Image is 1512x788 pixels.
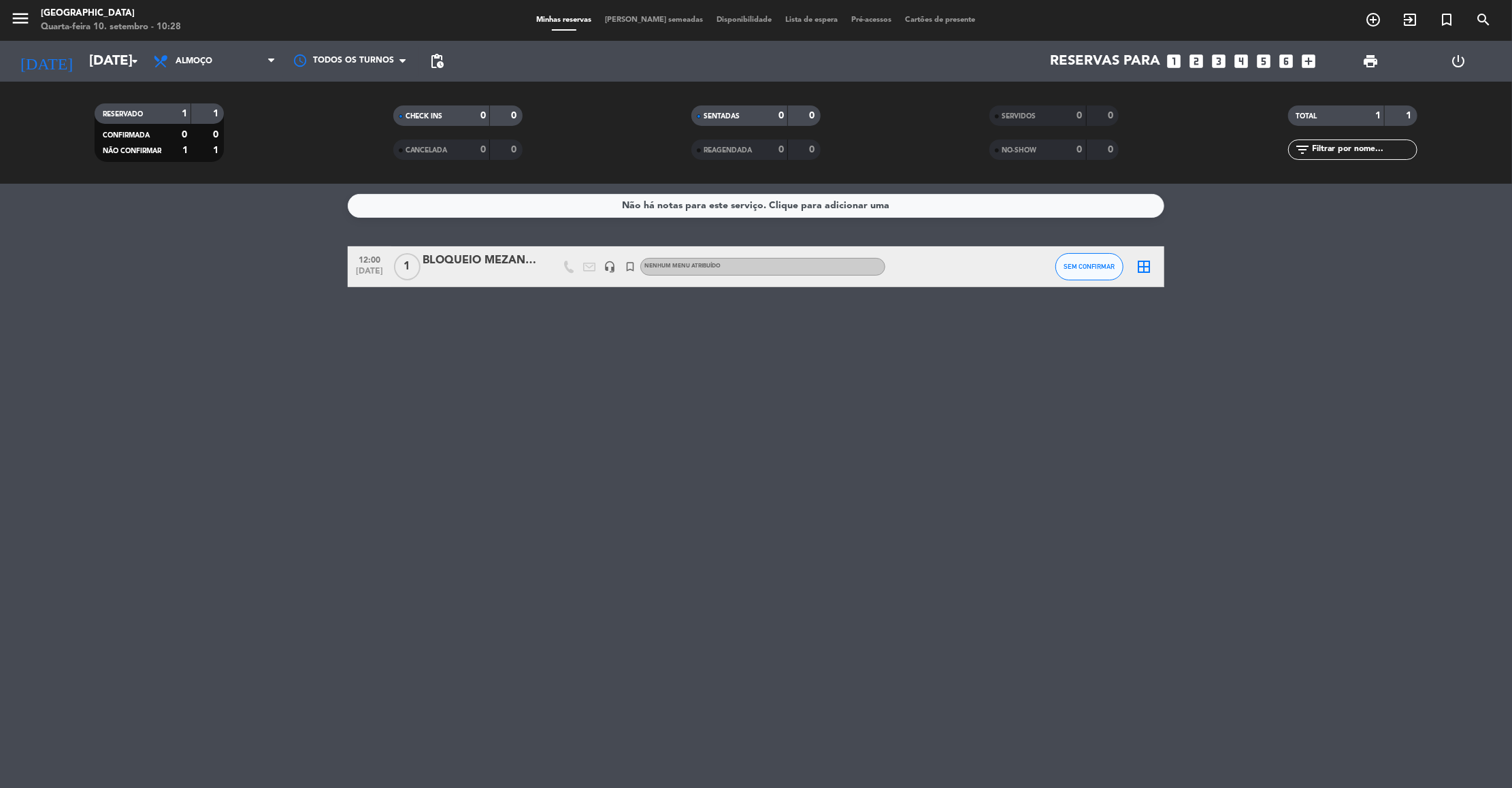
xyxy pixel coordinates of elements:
[623,198,890,214] div: Não há notas para este serviço. Clique para adicionar uma
[480,111,486,120] strong: 0
[103,111,143,118] span: RESERVADO
[182,146,188,155] strong: 1
[1064,263,1115,270] span: SEM CONFIRMAR
[511,111,519,120] strong: 0
[1278,52,1296,70] i: looks_6
[1311,142,1417,157] input: Filtrar por nome...
[1296,113,1317,120] span: TOTAL
[644,263,721,269] span: Nenhum menu atribuído
[1077,145,1083,154] strong: 0
[1300,52,1318,70] i: add_box
[1355,8,1392,31] span: RESERVAR MESA
[423,252,538,269] div: BLOQUEIO MEZANINO
[778,111,784,120] strong: 0
[1363,53,1379,69] span: print
[1402,12,1418,28] i: exit_to_app
[1392,8,1428,31] span: WALK IN
[1295,142,1311,158] i: filter_list
[213,109,221,118] strong: 1
[41,20,181,34] div: Quarta-feira 10. setembro - 10:28
[704,147,752,154] span: REAGENDADA
[899,16,983,24] span: Cartões de presente
[406,147,448,154] span: CANCELADA
[710,16,779,24] span: Disponibilidade
[213,146,221,155] strong: 1
[1051,53,1161,69] span: Reservas para
[1108,111,1116,120] strong: 0
[10,8,31,33] button: menu
[1450,53,1466,69] i: power_settings_new
[511,145,519,154] strong: 0
[480,145,486,154] strong: 0
[1002,147,1036,154] span: NO-SHOW
[1166,52,1183,70] i: looks_one
[1415,41,1502,82] div: LOG OUT
[394,253,421,280] span: 1
[810,111,818,120] strong: 0
[1002,113,1036,120] span: SERVIDOS
[10,46,82,76] i: [DATE]
[810,145,818,154] strong: 0
[182,130,187,139] strong: 0
[1077,111,1083,120] strong: 0
[1365,12,1381,28] i: add_circle_outline
[1055,253,1123,280] button: SEM CONFIRMAR
[10,8,31,29] i: menu
[624,261,636,273] i: turned_in_not
[182,109,187,118] strong: 1
[127,53,143,69] i: arrow_drop_down
[429,53,445,69] span: pending_actions
[41,7,181,20] div: [GEOGRAPHIC_DATA]
[1465,8,1502,31] span: PESQUISA
[1375,111,1381,120] strong: 1
[604,261,616,273] i: headset_mic
[845,16,899,24] span: Pré-acessos
[1136,259,1152,275] i: border_all
[1428,8,1465,31] span: Reserva especial
[176,56,212,66] span: Almoço
[103,148,161,154] span: NÃO CONFIRMAR
[778,145,784,154] strong: 0
[352,251,387,267] span: 12:00
[599,16,710,24] span: [PERSON_NAME] semeadas
[1211,52,1228,70] i: looks_3
[1188,52,1206,70] i: looks_two
[1255,52,1273,70] i: looks_5
[1233,52,1251,70] i: looks_4
[1439,12,1455,28] i: turned_in_not
[530,16,599,24] span: Minhas reservas
[1406,111,1414,120] strong: 1
[213,130,221,139] strong: 0
[1475,12,1492,28] i: search
[1108,145,1116,154] strong: 0
[103,132,150,139] span: CONFIRMADA
[352,267,387,282] span: [DATE]
[779,16,845,24] span: Lista de espera
[704,113,740,120] span: SENTADAS
[406,113,443,120] span: CHECK INS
